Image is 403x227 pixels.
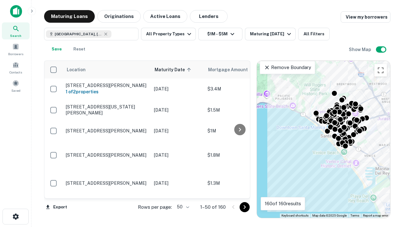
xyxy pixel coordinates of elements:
img: capitalize-icon.png [10,5,22,18]
p: $1M [207,127,270,134]
p: Remove Boundary [264,64,311,71]
button: Keyboard shortcuts [281,213,309,218]
p: 1–50 of 160 [200,203,226,211]
p: [STREET_ADDRESS][PERSON_NAME] [66,180,148,186]
button: Active Loans [143,10,187,23]
span: Maturity Date [155,66,193,73]
span: Borrowers [8,51,23,56]
p: $1.5M [207,107,270,113]
span: Contacts [9,70,22,75]
div: 0 0 [257,61,390,218]
p: [STREET_ADDRESS][PERSON_NAME] [66,83,148,88]
h6: 1 of 2 properties [66,88,148,95]
button: All Property Types [141,28,196,40]
p: [DATE] [154,127,201,134]
a: Borrowers [2,41,30,58]
button: Save your search to get updates of matches that match your search criteria. [47,43,67,55]
button: Reset [69,43,89,55]
iframe: Chat Widget [372,177,403,207]
span: Mortgage Amount [208,66,256,73]
img: Google [258,210,279,218]
button: Toggle fullscreen view [374,64,387,77]
button: Originations [97,10,141,23]
a: Open this area in Google Maps (opens a new window) [258,210,279,218]
button: Go to next page [240,202,250,212]
div: Maturing [DATE] [250,30,293,38]
span: Search [10,33,21,38]
button: Maturing Loans [44,10,95,23]
p: $1.3M [207,180,270,187]
a: Contacts [2,59,30,76]
p: $3.4M [207,85,270,92]
h6: Show Map [349,46,372,53]
p: [DATE] [154,180,201,187]
a: Saved [2,77,30,94]
button: Export [44,202,69,212]
a: View my borrowers [341,11,390,23]
p: [STREET_ADDRESS][PERSON_NAME] [66,152,148,158]
p: [STREET_ADDRESS][PERSON_NAME] [66,128,148,134]
th: Location [63,61,151,79]
p: [DATE] [154,107,201,113]
a: Report a map error [363,214,388,217]
div: 50 [174,202,190,212]
button: Lenders [190,10,228,23]
a: Search [2,22,30,39]
p: $1.8M [207,152,270,159]
button: All Filters [298,28,330,40]
a: Terms (opens in new tab) [350,214,359,217]
span: Location [66,66,86,73]
p: Rows per page: [138,203,172,211]
span: Map data ©2025 Google [312,214,347,217]
th: Mortgage Amount [204,61,274,79]
button: $1M - $5M [198,28,242,40]
p: 160 of 160 results [265,200,301,207]
button: Maturing [DATE] [245,28,296,40]
p: [DATE] [154,152,201,159]
span: Saved [11,88,20,93]
p: [DATE] [154,85,201,92]
span: [GEOGRAPHIC_DATA], [GEOGRAPHIC_DATA], [GEOGRAPHIC_DATA] [55,31,102,37]
p: [STREET_ADDRESS][US_STATE][PERSON_NAME] [66,104,148,115]
th: Maturity Date [151,61,204,79]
